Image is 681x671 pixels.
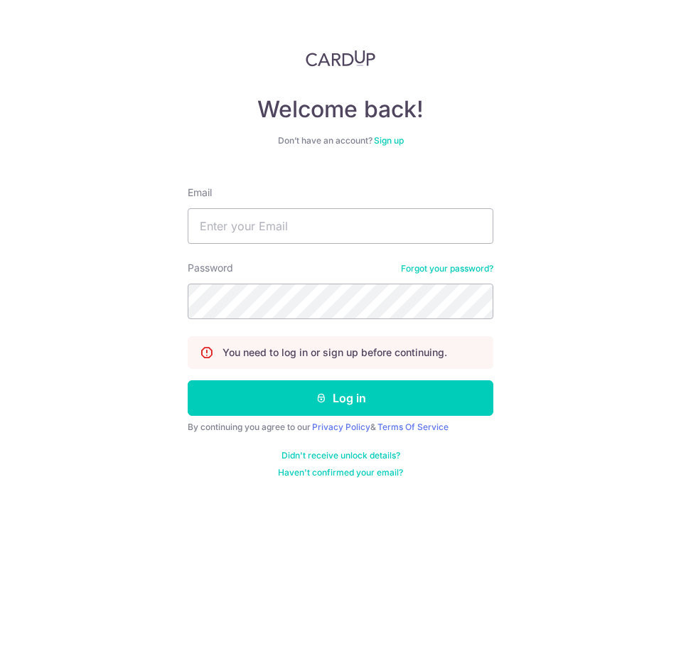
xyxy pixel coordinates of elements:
div: Don’t have an account? [188,135,493,146]
a: Privacy Policy [312,422,370,432]
label: Password [188,261,233,275]
a: Forgot your password? [401,263,493,274]
h4: Welcome back! [188,95,493,124]
a: Haven't confirmed your email? [278,467,403,478]
a: Sign up [374,135,404,146]
a: Didn't receive unlock details? [281,450,400,461]
a: Terms Of Service [377,422,449,432]
button: Log in [188,380,493,416]
input: Enter your Email [188,208,493,244]
img: CardUp Logo [306,50,375,67]
label: Email [188,186,212,200]
div: By continuing you agree to our & [188,422,493,433]
p: You need to log in or sign up before continuing. [222,345,447,360]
